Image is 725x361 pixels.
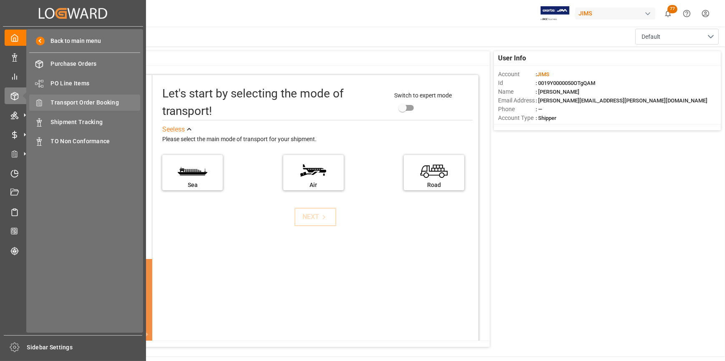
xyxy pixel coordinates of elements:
a: Data Management [5,49,141,65]
span: JIMS [537,71,549,77]
a: Tracking Shipment [5,242,141,259]
span: : Shipper [536,115,556,121]
span: : [PERSON_NAME][EMAIL_ADDRESS][PERSON_NAME][DOMAIN_NAME] [536,97,707,104]
button: JIMS [575,5,659,21]
div: JIMS [575,7,655,20]
a: My Reports [5,68,141,85]
span: PO Line Items [51,79,141,88]
div: See less [162,124,185,134]
span: Switch to expert mode [395,92,452,99]
span: User Info [498,53,526,63]
button: Help Center [677,4,696,23]
span: Default [642,32,660,41]
div: NEXT [303,212,328,222]
a: Transport Order Booking [29,95,140,111]
div: Please select the main mode of transport for your shipment. [162,134,473,144]
div: Sea [166,181,219,189]
span: Shipment Tracking [51,118,141,127]
span: : 0019Y0000050OTgQAM [536,80,595,86]
a: Document Management [5,184,141,201]
span: : — [536,106,542,112]
button: open menu [635,29,719,45]
img: Exertis%20JAM%20-%20Email%20Logo.jpg_1722504956.jpg [541,6,569,21]
span: : [PERSON_NAME] [536,89,579,95]
span: 77 [667,5,677,13]
span: Account Type [498,114,536,122]
span: Account [498,70,536,79]
button: show 77 new notifications [659,4,677,23]
span: : [536,71,549,77]
span: Sidebar Settings [27,343,143,352]
span: Transport Order Booking [51,98,141,107]
span: Email Address [498,96,536,105]
div: Road [408,181,460,189]
a: PO Line Items [29,75,140,91]
a: Purchase Orders [29,56,140,72]
a: Shipment Tracking [29,114,140,130]
span: Purchase Orders [51,60,141,68]
span: Name [498,87,536,96]
a: Timeslot Management V2 [5,165,141,181]
div: Let's start by selecting the mode of transport! [162,85,386,120]
span: TO Non Conformance [51,137,141,146]
div: Air [287,181,340,189]
a: TO Non Conformance [29,133,140,149]
button: NEXT [295,208,336,226]
span: Back to main menu [45,37,101,45]
a: My Cockpit [5,30,141,46]
span: Phone [498,105,536,114]
a: CO2 Calculator [5,223,141,239]
a: Sailing Schedules [5,204,141,220]
span: Id [498,79,536,87]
